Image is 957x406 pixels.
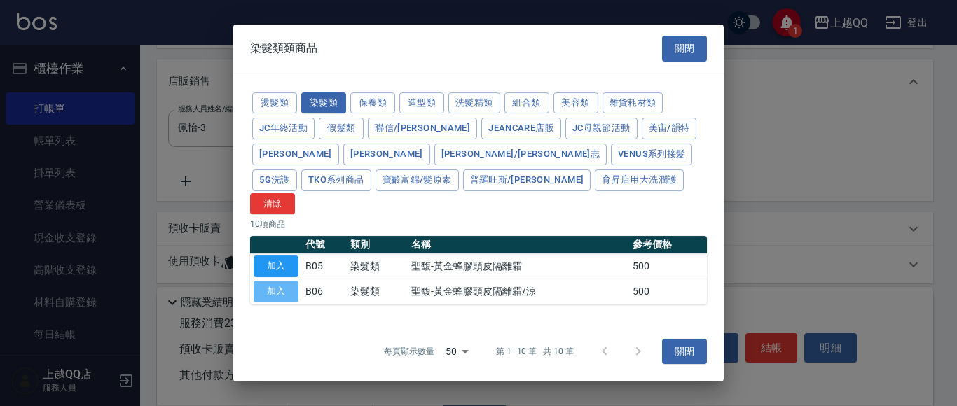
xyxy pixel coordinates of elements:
[399,92,444,114] button: 造型類
[252,118,315,139] button: JC年終活動
[376,169,459,191] button: 寶齡富錦/髮原素
[629,254,707,279] td: 500
[463,169,591,191] button: 普羅旺斯/[PERSON_NAME]
[250,218,707,230] p: 10 項商品
[629,236,707,254] th: 參考價格
[384,345,434,358] p: 每頁顯示數量
[629,279,707,304] td: 500
[408,236,629,254] th: 名稱
[662,36,707,62] button: 關閉
[368,118,477,139] button: 聯信/[PERSON_NAME]
[302,236,347,254] th: 代號
[319,118,364,139] button: 假髮類
[434,143,607,165] button: [PERSON_NAME]/[PERSON_NAME]志
[254,255,298,277] button: 加入
[440,332,474,370] div: 50
[301,92,346,114] button: 染髮類
[642,118,697,139] button: 美宙/韻特
[252,143,339,165] button: [PERSON_NAME]
[347,279,408,304] td: 染髮類
[343,143,430,165] button: [PERSON_NAME]
[603,92,663,114] button: 雜貨耗材類
[504,92,549,114] button: 組合類
[347,254,408,279] td: 染髮類
[553,92,598,114] button: 美容類
[347,236,408,254] th: 類別
[481,118,561,139] button: JeanCare店販
[252,169,297,191] button: 5G洗護
[302,279,347,304] td: B06
[448,92,500,114] button: 洗髮精類
[662,339,707,365] button: 關閉
[301,169,371,191] button: TKO系列商品
[611,143,692,165] button: Venus系列接髮
[250,193,295,215] button: 清除
[595,169,684,191] button: 育昇店用大洗潤護
[350,92,395,114] button: 保養類
[565,118,638,139] button: JC母親節活動
[250,41,317,55] span: 染髮類類商品
[302,254,347,279] td: B05
[408,279,629,304] td: 聖馥-黃金蜂膠頭皮隔離霜/涼
[254,281,298,302] button: 加入
[252,92,297,114] button: 燙髮類
[496,345,574,358] p: 第 1–10 筆 共 10 筆
[408,254,629,279] td: 聖馥-黃金蜂膠頭皮隔離霜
